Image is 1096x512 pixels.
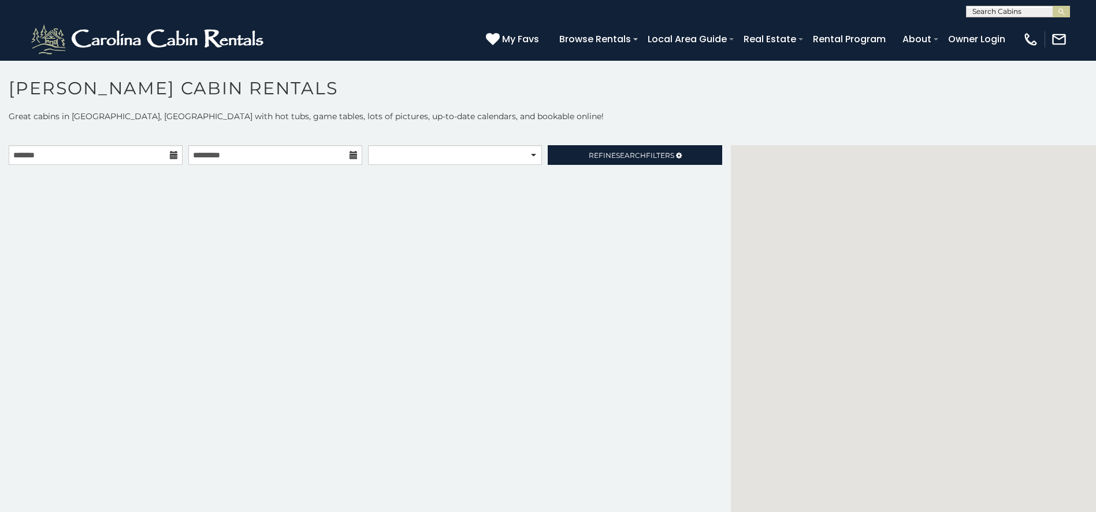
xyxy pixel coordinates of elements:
img: mail-regular-white.png [1051,31,1067,47]
a: RefineSearchFilters [548,145,722,165]
a: Rental Program [807,29,891,49]
a: Local Area Guide [642,29,733,49]
span: Search [616,151,646,160]
a: About [897,29,937,49]
a: Browse Rentals [553,29,637,49]
a: My Favs [486,32,542,47]
img: phone-regular-white.png [1023,31,1039,47]
img: White-1-2.png [29,22,269,57]
a: Real Estate [738,29,802,49]
span: My Favs [502,32,539,46]
a: Owner Login [942,29,1011,49]
span: Refine Filters [589,151,674,160]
